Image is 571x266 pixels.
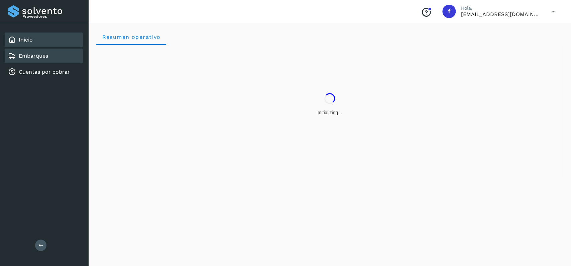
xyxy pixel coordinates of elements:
a: Inicio [19,37,33,43]
p: facturacion@expresssanjavier.com [461,11,541,17]
a: Embarques [19,53,48,59]
span: Resumen operativo [102,34,161,40]
a: Cuentas por cobrar [19,69,70,75]
div: Cuentas por cobrar [5,65,83,79]
div: Inicio [5,32,83,47]
p: Hola, [461,5,541,11]
div: Embarques [5,49,83,63]
p: Proveedores [22,14,80,19]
